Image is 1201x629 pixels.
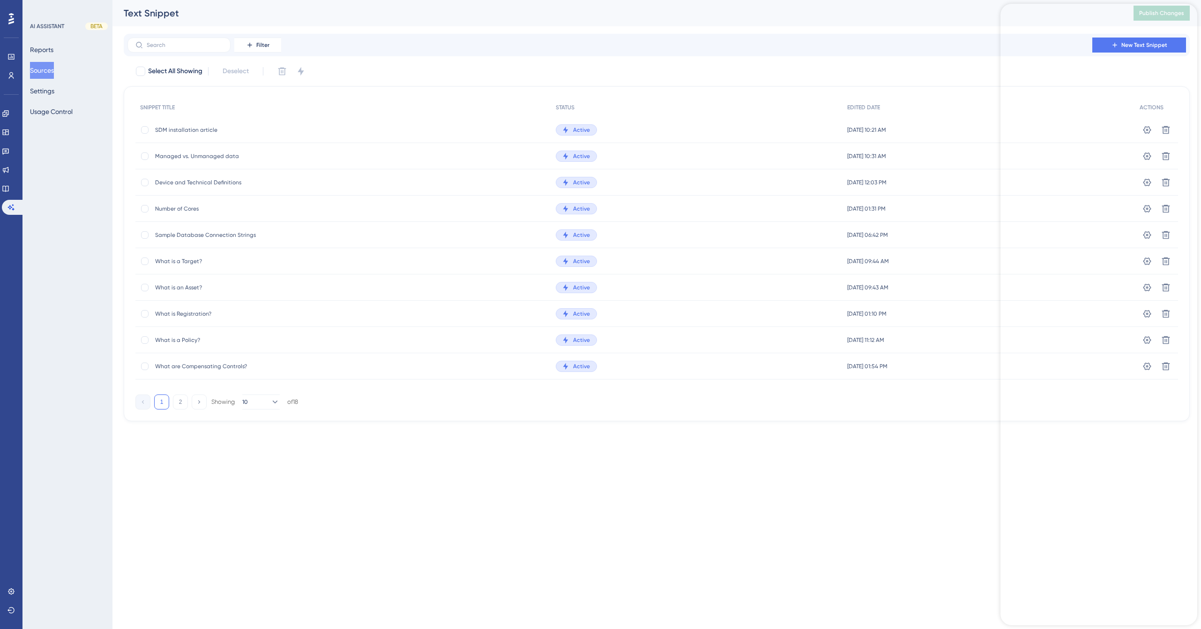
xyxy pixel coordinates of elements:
button: Deselect [214,63,257,80]
span: Active [573,126,590,134]
div: Showing [211,398,235,406]
span: Number of Cores [155,205,305,212]
button: Reports [30,41,53,58]
span: [DATE] 12:03 PM [847,179,887,186]
button: Filter [234,38,281,53]
span: [DATE] 10:31 AM [847,152,886,160]
span: SDM installation article [155,126,305,134]
span: STATUS [556,104,574,111]
span: [DATE] 06:42 PM [847,231,888,239]
button: Usage Control [30,103,73,120]
span: Device and Technical Definitions [155,179,305,186]
div: BETA [85,23,108,30]
span: Managed vs. Unmanaged data [155,152,305,160]
span: Filter [256,41,269,49]
span: [DATE] 01:31 PM [847,205,886,212]
span: Active [573,258,590,265]
span: Active [573,231,590,239]
span: Active [573,152,590,160]
button: 2 [173,394,188,409]
span: [DATE] 01:10 PM [847,310,887,318]
button: Settings [30,83,54,99]
span: 10 [242,398,248,406]
span: Active [573,310,590,318]
span: Deselect [223,66,249,77]
span: Active [573,363,590,370]
span: Active [573,205,590,212]
span: [DATE] 11:12 AM [847,336,884,344]
span: [DATE] 09:43 AM [847,284,888,291]
div: Text Snippet [124,7,1110,20]
span: [DATE] 09:44 AM [847,258,889,265]
span: What are Compensating Controls? [155,363,305,370]
span: Active [573,179,590,186]
button: 10 [242,394,280,409]
span: [DATE] 01:54 PM [847,363,888,370]
span: What is Registration? [155,310,305,318]
span: [DATE] 10:21 AM [847,126,886,134]
span: What is a Policy? [155,336,305,344]
input: Search [147,42,223,48]
span: Sample Database Connection Strings [155,231,305,239]
button: Sources [30,62,54,79]
span: What is an Asset? [155,284,305,291]
button: 1 [154,394,169,409]
span: EDITED DATE [847,104,880,111]
span: Active [573,284,590,291]
span: Active [573,336,590,344]
span: Select All Showing [148,66,202,77]
span: What is a Target? [155,258,305,265]
div: AI ASSISTANT [30,23,64,30]
div: of 18 [287,398,298,406]
span: SNIPPET TITLE [140,104,175,111]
